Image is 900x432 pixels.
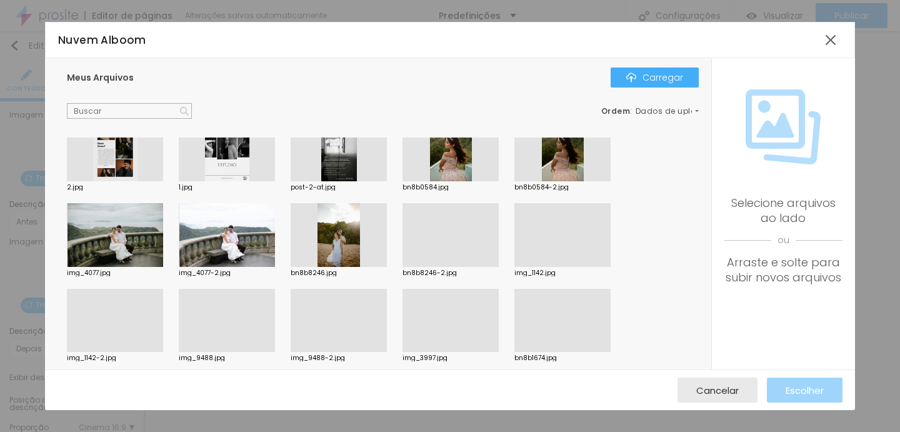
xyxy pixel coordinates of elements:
button: ÍconeCarregar [611,68,699,88]
font: img_1142.jpg [514,268,556,278]
font: bn8b0584-2.jpg [514,183,569,192]
font: Selecione arquivos ao lado [731,195,836,226]
font: img_9488.jpg [179,353,225,363]
font: bn8b0584.jpg [402,183,449,192]
font: ou [777,234,789,246]
font: img_9488-2.jpg [291,353,345,363]
font: : [630,106,632,116]
font: bn8b8246.jpg [291,268,337,278]
font: 1.jpg [179,183,192,192]
font: post-2-at.jpg [291,183,336,192]
font: Meus Arquivos [67,71,134,84]
font: bn8b1674.jpg [514,353,557,363]
font: 2.jpg [67,183,83,192]
input: Buscar [67,103,192,119]
font: img_4077.jpg [67,268,111,278]
img: Ícone [626,73,636,83]
img: Ícone [746,89,821,164]
font: Arraste e solte para subir novos arquivos [726,254,841,285]
font: Cancelar [696,384,739,397]
button: Cancelar [677,378,757,403]
font: Escolher [786,384,824,397]
font: Dados de upload [636,106,708,116]
img: Ícone [180,107,189,116]
font: img_3997.jpg [402,353,447,363]
font: img_4077-2.jpg [179,268,231,278]
font: img_1142-2.jpg [67,353,116,363]
font: Ordem [601,106,631,116]
font: Carregar [642,71,683,84]
font: Nuvem Alboom [58,33,146,48]
button: Escolher [767,378,842,403]
font: bn8b8246-2.jpg [402,268,457,278]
